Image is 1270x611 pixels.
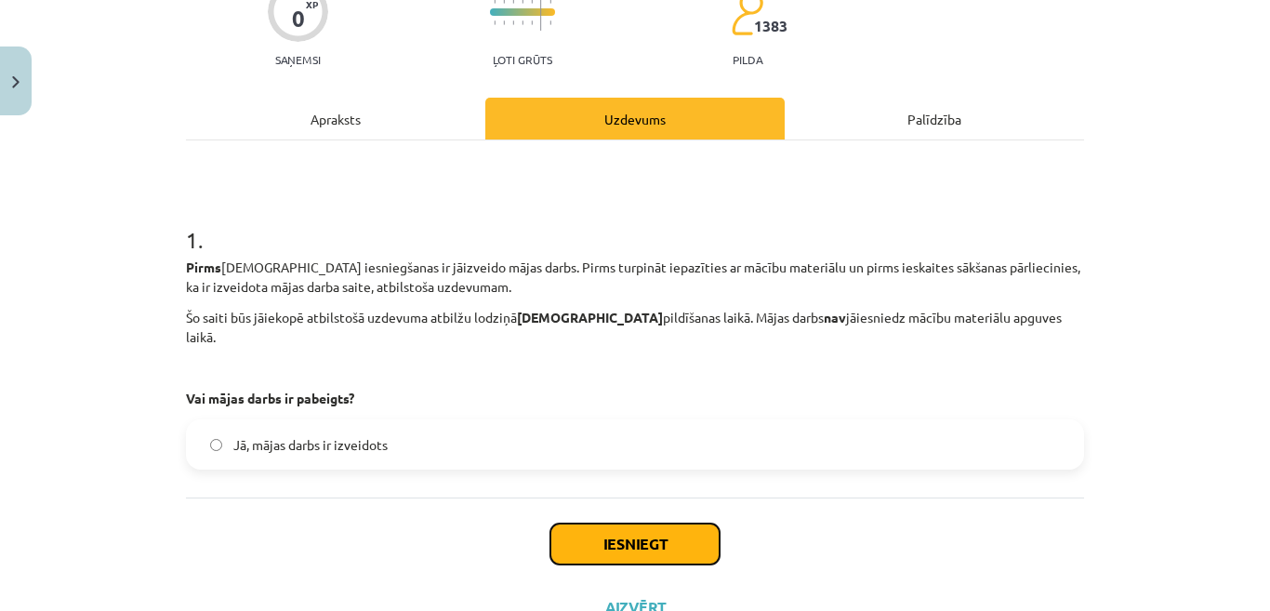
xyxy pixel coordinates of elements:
[512,20,514,25] img: icon-short-line-57e1e144782c952c97e751825c79c345078a6d821885a25fce030b3d8c18986b.svg
[494,20,496,25] img: icon-short-line-57e1e144782c952c97e751825c79c345078a6d821885a25fce030b3d8c18986b.svg
[503,20,505,25] img: icon-short-line-57e1e144782c952c97e751825c79c345078a6d821885a25fce030b3d8c18986b.svg
[754,18,787,34] span: 1383
[493,53,552,66] p: Ļoti grūts
[186,259,221,275] strong: Pirms
[292,6,305,32] div: 0
[550,524,720,565] button: Iesniegt
[733,53,762,66] p: pilda
[531,20,533,25] img: icon-short-line-57e1e144782c952c97e751825c79c345078a6d821885a25fce030b3d8c18986b.svg
[517,309,663,325] strong: [DEMOGRAPHIC_DATA]
[186,98,485,139] div: Apraksts
[186,390,354,406] strong: Vai mājas darbs ir pabeigts?
[485,98,785,139] div: Uzdevums
[186,308,1084,347] p: Šo saiti būs jāiekopē atbilstošā uzdevuma atbilžu lodziņā pildīšanas laikā. Mājas darbs jāiesnied...
[233,435,388,455] span: Jā, mājas darbs ir izveidots
[12,76,20,88] img: icon-close-lesson-0947bae3869378f0d4975bcd49f059093ad1ed9edebbc8119c70593378902aed.svg
[824,309,846,325] strong: nav
[785,98,1084,139] div: Palīdzība
[186,194,1084,252] h1: 1 .
[186,258,1084,297] p: [DEMOGRAPHIC_DATA] iesniegšanas ir jāizveido mājas darbs. Pirms turpināt iepazīties ar mācību mat...
[210,439,222,451] input: Jā, mājas darbs ir izveidots
[549,20,551,25] img: icon-short-line-57e1e144782c952c97e751825c79c345078a6d821885a25fce030b3d8c18986b.svg
[268,53,328,66] p: Saņemsi
[522,20,523,25] img: icon-short-line-57e1e144782c952c97e751825c79c345078a6d821885a25fce030b3d8c18986b.svg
